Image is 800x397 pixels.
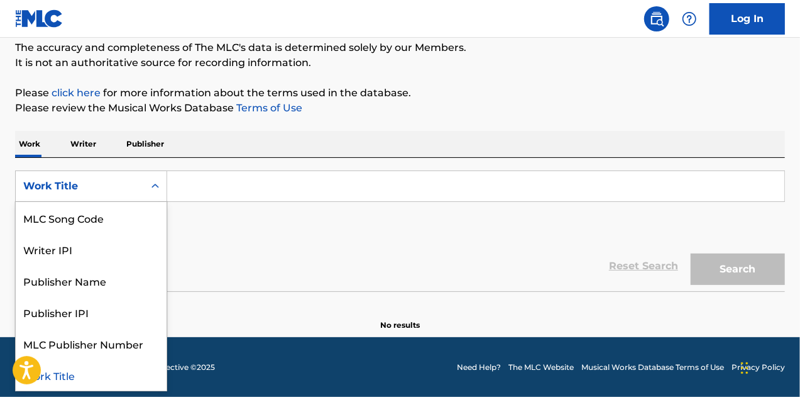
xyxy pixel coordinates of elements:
div: Ziehen [741,349,748,387]
a: Log In [710,3,785,35]
div: Help [677,6,702,31]
p: Work [15,131,44,157]
a: The MLC Website [508,362,574,373]
div: Writer IPI [16,233,167,265]
p: Publisher [123,131,168,157]
a: Public Search [644,6,669,31]
div: MLC Song Code [16,202,167,233]
img: MLC Logo [15,9,63,28]
img: help [682,11,697,26]
form: Search Form [15,171,785,291]
div: Work Title [23,179,136,194]
div: Publisher Name [16,265,167,296]
p: Please for more information about the terms used in the database. [15,86,785,101]
img: search [649,11,664,26]
div: MLC Publisher Number [16,328,167,359]
div: Publisher IPI [16,296,167,328]
p: The accuracy and completeness of The MLC's data is determined solely by our Members. [15,40,785,55]
p: Writer [67,131,100,157]
p: No results [380,305,420,331]
a: Need Help? [457,362,501,373]
a: click here [52,87,101,99]
p: Please review the Musical Works Database [15,101,785,116]
a: Terms of Use [234,102,302,114]
iframe: Chat Widget [737,337,800,397]
a: Privacy Policy [732,362,785,373]
a: Musical Works Database Terms of Use [581,362,724,373]
div: Work Title [16,359,167,391]
div: Chat-Widget [737,337,800,397]
p: It is not an authoritative source for recording information. [15,55,785,70]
